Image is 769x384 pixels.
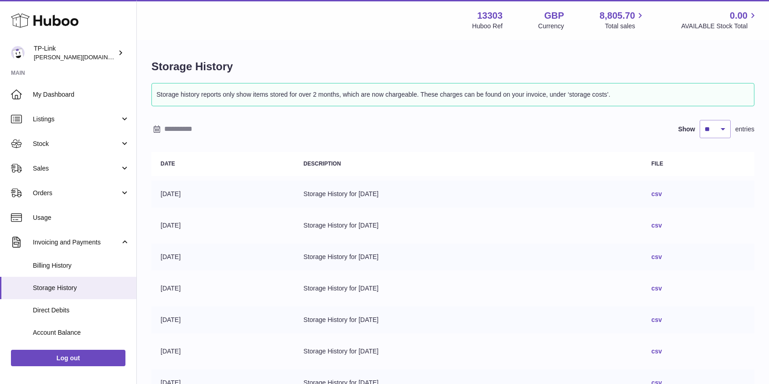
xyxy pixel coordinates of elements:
[33,90,130,99] span: My Dashboard
[294,181,642,208] td: Storage History for [DATE]
[303,161,341,167] strong: Description
[651,161,663,167] strong: File
[34,53,230,61] span: [PERSON_NAME][DOMAIN_NAME][EMAIL_ADDRESS][DOMAIN_NAME]
[651,253,662,260] a: csv
[600,10,635,22] span: 8,805.70
[544,10,564,22] strong: GBP
[294,338,642,365] td: Storage History for [DATE]
[11,46,25,60] img: susie.li@tp-link.com
[161,161,175,167] strong: Date
[477,10,503,22] strong: 13303
[33,328,130,337] span: Account Balance
[294,306,642,333] td: Storage History for [DATE]
[472,22,503,31] div: Huboo Ref
[678,125,695,134] label: Show
[605,22,645,31] span: Total sales
[151,181,294,208] td: [DATE]
[156,88,749,101] p: Storage history reports only show items stored for over 2 months, which are now chargeable. These...
[33,213,130,222] span: Usage
[294,275,642,302] td: Storage History for [DATE]
[151,59,754,74] h1: Storage History
[151,212,294,239] td: [DATE]
[735,125,754,134] span: entries
[11,350,125,366] a: Log out
[33,115,120,124] span: Listings
[33,164,120,173] span: Sales
[651,285,662,292] a: csv
[681,22,758,31] span: AVAILABLE Stock Total
[33,238,120,247] span: Invoicing and Payments
[651,190,662,197] a: csv
[34,44,116,62] div: TP-Link
[151,275,294,302] td: [DATE]
[730,10,748,22] span: 0.00
[294,212,642,239] td: Storage History for [DATE]
[33,189,120,197] span: Orders
[538,22,564,31] div: Currency
[651,316,662,323] a: csv
[151,338,294,365] td: [DATE]
[33,284,130,292] span: Storage History
[600,10,646,31] a: 8,805.70 Total sales
[651,222,662,229] a: csv
[33,140,120,148] span: Stock
[33,306,130,315] span: Direct Debits
[294,244,642,270] td: Storage History for [DATE]
[33,261,130,270] span: Billing History
[151,244,294,270] td: [DATE]
[651,348,662,355] a: csv
[151,306,294,333] td: [DATE]
[681,10,758,31] a: 0.00 AVAILABLE Stock Total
